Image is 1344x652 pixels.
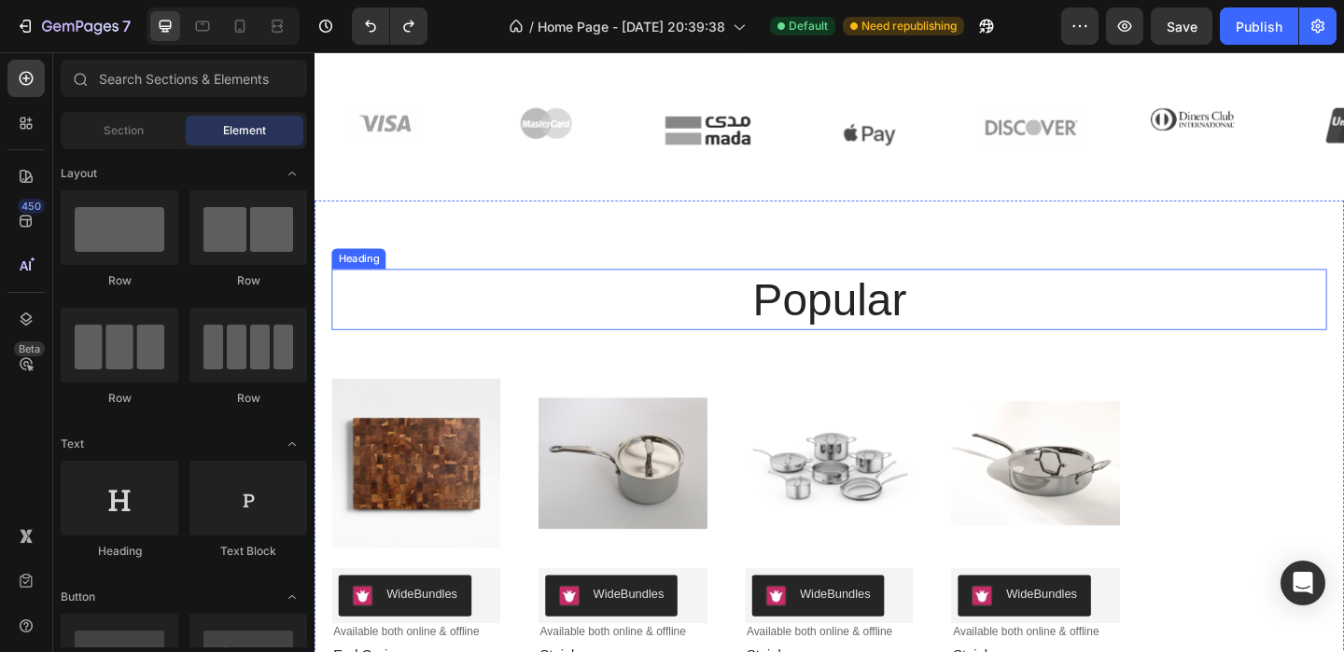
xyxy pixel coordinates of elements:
[277,159,307,188] span: Toggle open
[61,436,84,452] span: Text
[694,623,875,639] p: Available both online & offline
[470,623,651,639] p: Available both online & offline
[861,18,957,35] span: Need republishing
[189,390,307,407] div: Row
[251,569,396,614] button: WideBundles
[61,165,97,182] span: Layout
[41,580,63,603] img: Wide%20Bundles.png
[491,580,513,603] img: Wide%20Bundles.png
[752,580,830,600] div: WideBundles
[21,623,201,639] p: Available both online & offline
[19,236,1101,303] h2: popular
[303,580,381,600] div: WideBundles
[22,216,74,233] div: Heading
[469,347,652,547] a: Stainless Clad Frying Pan 10"
[223,122,266,139] span: Element
[61,543,178,560] div: Heading
[61,272,178,289] div: Row
[104,122,144,139] span: Section
[61,390,178,407] div: Row
[909,61,1001,86] img: Diners_Club_logo_copy_svg.png
[1167,19,1197,35] span: Save
[382,70,474,101] img: Mada_Logo_svg.png
[277,582,307,612] span: Toggle open
[61,60,307,97] input: Search Sections & Elements
[277,429,307,459] span: Toggle open
[528,580,606,600] div: WideBundles
[245,623,426,639] p: Available both online & offline
[1220,7,1298,45] button: Publish
[529,17,534,36] span: /
[476,569,621,614] button: WideBundles
[538,17,725,36] span: Home Page - [DATE] 20:39:38
[315,52,1344,652] iframe: Design area
[61,589,95,605] span: Button
[693,347,876,547] a: Stainless Clad Saute Pan 3.5QT
[576,61,632,117] img: download.png
[189,543,307,560] div: Text Block
[726,61,833,104] img: discover-logo-grey.png
[1100,61,1162,99] img: UnionPay_logo_svg.png
[1151,7,1212,45] button: Save
[1281,561,1325,605] div: Open Intercom Messenger
[122,15,131,37] p: 7
[715,580,737,603] img: Wide%20Bundles.png
[189,272,307,289] div: Row
[789,18,828,35] span: Default
[19,347,203,547] a: End Grain Chopping Board
[352,7,427,45] div: Undo/Redo
[18,199,45,214] div: 450
[14,341,45,356] div: Beta
[244,347,427,547] a: Stainless Clad Saucepan 2QT
[26,569,171,614] button: WideBundles
[78,580,156,600] div: WideBundles
[266,580,288,603] img: Wide%20Bundles.png
[700,569,845,614] button: WideBundles
[7,7,139,45] button: 7
[1236,17,1282,36] div: Publish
